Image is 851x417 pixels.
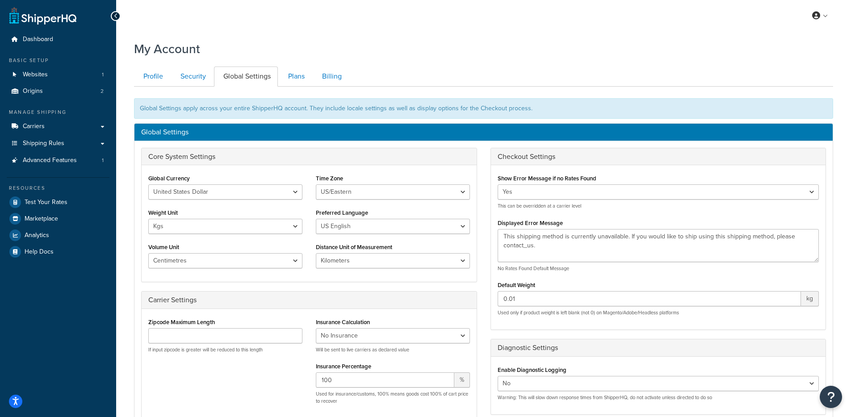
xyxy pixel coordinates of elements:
[7,83,109,100] li: Origins
[316,391,470,404] p: Used for insurance/customs, 100% means goods cost 100% of cart price to recover
[23,88,43,95] span: Origins
[25,232,49,239] span: Analytics
[7,67,109,83] a: Websites 1
[820,386,842,408] button: Open Resource Center
[279,67,312,87] a: Plans
[498,229,819,262] textarea: This shipping method is currently unavailable. If you would like to ship using this shipping meth...
[498,309,819,316] p: Used only if product weight is left blank (not 0) on Magento/Adobe/Headless platforms
[148,319,215,325] label: Zipcode Maximum Length
[7,83,109,100] a: Origins 2
[498,367,566,373] label: Enable Diagnostic Logging
[214,67,278,87] a: Global Settings
[801,291,819,306] span: kg
[23,71,48,79] span: Websites
[498,220,563,226] label: Displayed Error Message
[498,344,819,352] h3: Diagnostic Settings
[316,244,392,250] label: Distance Unit of Measurement
[7,227,109,243] a: Analytics
[141,128,826,136] h3: Global Settings
[316,346,470,353] p: Will be sent to live carriers as declared value
[316,209,368,216] label: Preferred Language
[7,244,109,260] a: Help Docs
[148,153,470,161] h3: Core System Settings
[23,140,64,147] span: Shipping Rules
[23,123,45,130] span: Carriers
[7,194,109,210] a: Test Your Rates
[134,40,200,58] h1: My Account
[7,118,109,135] a: Carriers
[23,157,77,164] span: Advanced Features
[313,67,349,87] a: Billing
[7,184,109,192] div: Resources
[134,67,170,87] a: Profile
[148,209,178,216] label: Weight Unit
[23,36,53,43] span: Dashboard
[25,248,54,256] span: Help Docs
[498,153,819,161] h3: Checkout Settings
[7,67,109,83] li: Websites
[148,244,179,250] label: Volume Unit
[498,265,819,272] p: No Rates Found Default Message
[101,88,104,95] span: 2
[7,31,109,48] a: Dashboard
[498,175,596,182] label: Show Error Message if no Rates Found
[102,71,104,79] span: 1
[7,152,109,169] li: Advanced Features
[316,175,343,182] label: Time Zone
[102,157,104,164] span: 1
[316,319,370,325] label: Insurance Calculation
[134,98,833,119] div: Global Settings apply across your entire ShipperHQ account. They include locale settings as well ...
[454,372,470,388] span: %
[7,211,109,227] a: Marketplace
[25,199,67,206] span: Test Your Rates
[498,203,819,209] p: This can be overridden at a carrier level
[9,7,76,25] a: ShipperHQ Home
[25,215,58,223] span: Marketplace
[7,57,109,64] div: Basic Setup
[498,394,819,401] p: Warning: This will slow down response times from ShipperHQ, do not activate unless directed to do so
[7,152,109,169] a: Advanced Features 1
[148,296,470,304] h3: Carrier Settings
[171,67,213,87] a: Security
[316,363,371,370] label: Insurance Percentage
[498,282,535,288] label: Default Weight
[148,346,302,353] p: If input zipcode is greater will be reduced to this length
[7,135,109,152] a: Shipping Rules
[7,108,109,116] div: Manage Shipping
[148,175,190,182] label: Global Currency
